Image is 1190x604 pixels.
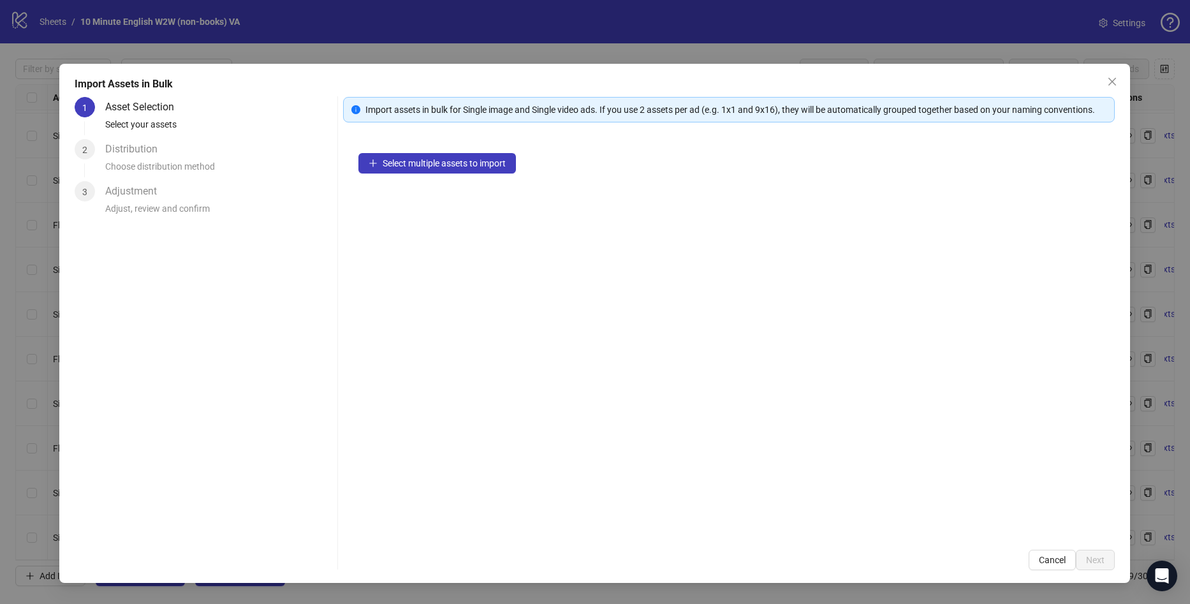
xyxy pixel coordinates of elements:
span: info-circle [351,105,360,114]
button: Next [1076,550,1115,570]
button: Cancel [1029,550,1076,570]
span: close [1108,77,1118,87]
div: Distribution [105,139,168,159]
span: Cancel [1039,555,1066,565]
div: Select your assets [105,117,332,139]
button: Select multiple assets to import [358,153,516,173]
span: 1 [82,103,87,113]
div: Asset Selection [105,97,184,117]
div: Import assets in bulk for Single image and Single video ads. If you use 2 assets per ad (e.g. 1x1... [365,103,1107,117]
span: plus [369,159,378,168]
div: Import Assets in Bulk [75,77,1115,92]
button: Close [1103,71,1123,92]
div: Adjust, review and confirm [105,202,332,223]
span: Select multiple assets to import [383,158,506,168]
span: 2 [82,145,87,155]
div: Adjustment [105,181,167,202]
span: 3 [82,187,87,197]
div: Open Intercom Messenger [1147,561,1177,591]
div: Choose distribution method [105,159,332,181]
